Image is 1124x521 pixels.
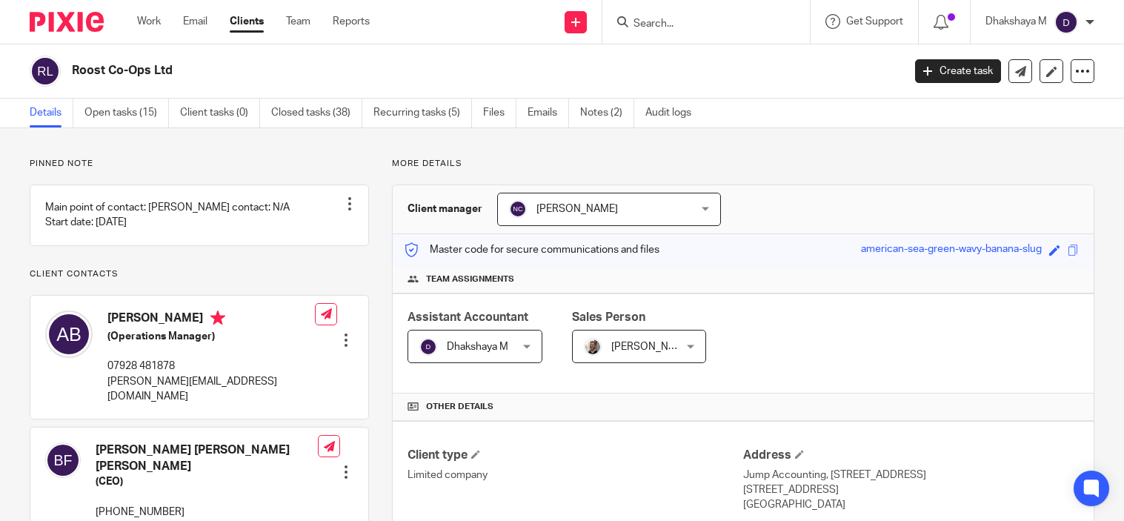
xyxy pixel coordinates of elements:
[632,18,765,31] input: Search
[96,442,318,474] h4: [PERSON_NAME] [PERSON_NAME] [PERSON_NAME]
[96,505,318,520] p: [PHONE_NUMBER]
[572,311,645,323] span: Sales Person
[645,99,702,127] a: Audit logs
[137,14,161,29] a: Work
[846,16,903,27] span: Get Support
[408,468,743,482] p: Limited company
[30,12,104,32] img: Pixie
[96,474,318,489] h5: (CEO)
[915,59,1001,83] a: Create task
[408,311,528,323] span: Assistant Accountant
[584,338,602,356] img: Matt%20Circle.png
[426,273,514,285] span: Team assignments
[107,374,315,405] p: [PERSON_NAME][EMAIL_ADDRESS][DOMAIN_NAME]
[30,56,61,87] img: svg%3E
[72,63,728,79] h2: Roost Co-Ops Ltd
[180,99,260,127] a: Client tasks (0)
[373,99,472,127] a: Recurring tasks (5)
[30,158,369,170] p: Pinned note
[45,442,81,478] img: svg%3E
[743,448,1079,463] h4: Address
[528,99,569,127] a: Emails
[30,99,73,127] a: Details
[408,448,743,463] h4: Client type
[107,359,315,374] p: 07928 481878
[743,497,1079,512] p: [GEOGRAPHIC_DATA]
[861,242,1042,259] div: american-sea-green-wavy-banana-slug
[286,14,310,29] a: Team
[985,14,1047,29] p: Dhakshaya M
[483,99,516,127] a: Files
[392,158,1094,170] p: More details
[447,342,508,352] span: Dhakshaya M
[45,311,93,358] img: svg%3E
[611,342,693,352] span: [PERSON_NAME]
[107,311,315,329] h4: [PERSON_NAME]
[580,99,634,127] a: Notes (2)
[183,14,207,29] a: Email
[84,99,169,127] a: Open tasks (15)
[404,242,659,257] p: Master code for secure communications and files
[743,468,1079,482] p: Jump Accounting, [STREET_ADDRESS]
[333,14,370,29] a: Reports
[1054,10,1078,34] img: svg%3E
[419,338,437,356] img: svg%3E
[30,268,369,280] p: Client contacts
[743,482,1079,497] p: [STREET_ADDRESS]
[536,204,618,214] span: [PERSON_NAME]
[408,202,482,216] h3: Client manager
[426,401,493,413] span: Other details
[107,329,315,344] h5: (Operations Manager)
[230,14,264,29] a: Clients
[210,311,225,325] i: Primary
[509,200,527,218] img: svg%3E
[271,99,362,127] a: Closed tasks (38)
